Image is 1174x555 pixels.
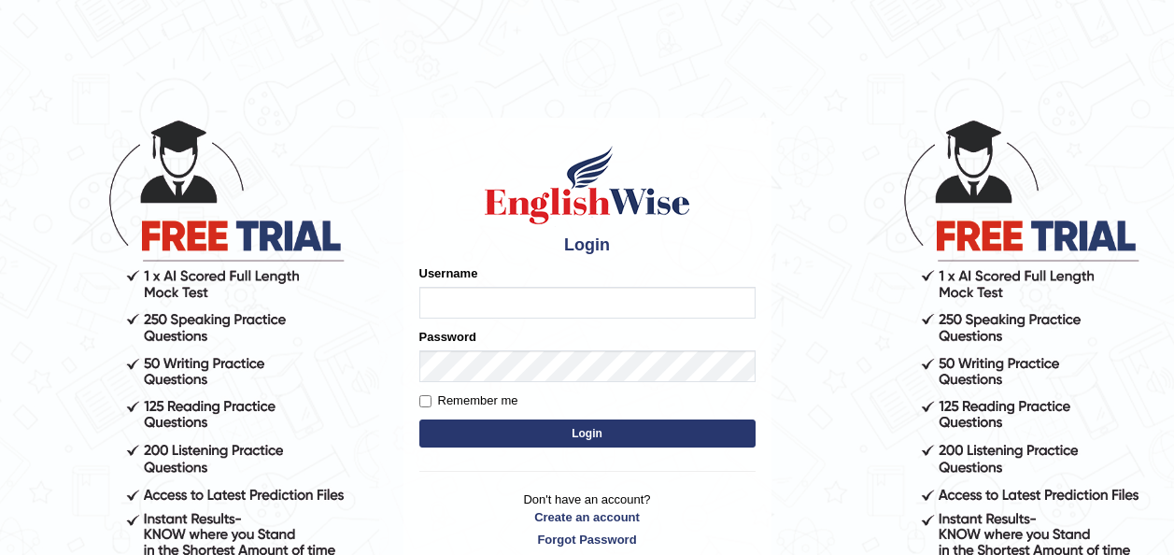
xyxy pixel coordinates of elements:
[419,391,518,410] label: Remember me
[419,236,756,255] h4: Login
[481,143,694,227] img: Logo of English Wise sign in for intelligent practice with AI
[419,395,431,407] input: Remember me
[419,328,476,346] label: Password
[419,491,756,548] p: Don't have an account?
[419,264,478,282] label: Username
[419,508,756,526] a: Create an account
[419,531,756,548] a: Forgot Password
[419,420,756,448] button: Login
